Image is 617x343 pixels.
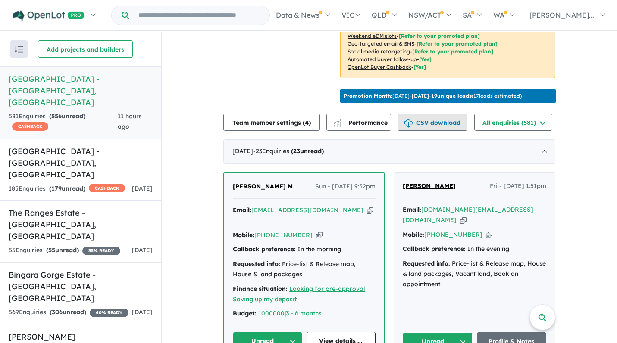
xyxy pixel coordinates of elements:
strong: ( unread) [50,308,86,316]
span: 11 hours ago [118,112,142,130]
b: Promotion Month: [344,93,392,99]
button: Add projects and builders [38,40,133,58]
strong: Email: [233,206,251,214]
span: 40 % READY [90,309,128,317]
strong: ( unread) [49,112,85,120]
img: line-chart.svg [334,119,341,124]
img: sort.svg [15,46,23,53]
div: In the morning [233,244,376,255]
div: [DATE] [223,139,555,164]
button: Copy [486,230,492,239]
strong: Finance situation: [233,285,288,293]
input: Try estate name, suburb, builder or developer [131,6,268,25]
a: [PHONE_NUMBER] [424,231,482,238]
button: Copy [367,206,373,215]
u: Weekend eDM slots [348,33,397,39]
a: 1000000 [258,309,285,317]
strong: Callback preference: [403,245,466,253]
button: All enquiries (581) [474,114,552,131]
span: [PERSON_NAME]... [529,11,594,19]
span: [Refer to your promoted plan] [417,40,498,47]
span: Fri - [DATE] 1:51pm [490,181,546,192]
span: 55 [48,246,55,254]
span: - 23 Enquir ies [253,147,324,155]
span: [DATE] [132,185,153,192]
strong: Requested info: [403,260,450,267]
p: [DATE] - [DATE] - ( 17 leads estimated) [344,92,522,100]
strong: Email: [403,206,421,213]
span: Sun - [DATE] 9:52pm [315,182,376,192]
div: In the evening [403,244,546,254]
a: 3 - 6 months [286,309,322,317]
strong: Mobile: [233,231,254,239]
a: [PERSON_NAME] M [233,182,293,192]
strong: ( unread) [49,185,85,192]
h5: The Ranges Estate - [GEOGRAPHIC_DATA] , [GEOGRAPHIC_DATA] [9,207,153,242]
span: 306 [52,308,63,316]
h5: [GEOGRAPHIC_DATA] - [GEOGRAPHIC_DATA] , [GEOGRAPHIC_DATA] [9,73,153,108]
span: [PERSON_NAME] [403,182,456,190]
span: CASHBACK [89,184,125,192]
div: 581 Enquir ies [9,111,118,132]
button: Performance [326,114,391,131]
span: CASHBACK [12,122,48,131]
h5: [GEOGRAPHIC_DATA] - [GEOGRAPHIC_DATA] , [GEOGRAPHIC_DATA] [9,145,153,180]
a: Looking for pre-approval, Saving up my deposit [233,285,367,303]
span: 35 % READY [82,247,120,255]
div: 185 Enquir ies [9,184,125,194]
strong: Budget: [233,309,257,317]
button: CSV download [398,114,467,131]
div: 55 Enquir ies [9,245,120,256]
span: [Yes] [419,56,432,62]
u: OpenLot Buyer Cashback [348,64,411,70]
button: Copy [460,216,467,225]
h5: Bingara Gorge Estate - [GEOGRAPHIC_DATA] , [GEOGRAPHIC_DATA] [9,269,153,304]
span: 4 [305,119,309,127]
strong: Mobile: [403,231,424,238]
div: | [233,309,376,319]
u: Social media retargeting [348,48,410,55]
a: [DOMAIN_NAME][EMAIL_ADDRESS][DOMAIN_NAME] [403,206,533,224]
img: bar-chart.svg [333,122,342,127]
div: 569 Enquir ies [9,307,128,318]
span: [Refer to your promoted plan] [399,33,480,39]
button: Team member settings (4) [223,114,320,131]
span: [Refer to your promoted plan] [412,48,493,55]
span: Performance [335,119,388,127]
u: Geo-targeted email & SMS [348,40,414,47]
img: Openlot PRO Logo White [13,10,85,21]
span: [DATE] [132,246,153,254]
img: download icon [404,119,413,128]
u: Automated buyer follow-up [348,56,417,62]
span: [PERSON_NAME] M [233,182,293,190]
span: 556 [51,112,62,120]
b: 19 unique leads [431,93,472,99]
div: Price-list & Release map, House & land packages [233,259,376,280]
strong: Requested info: [233,260,280,268]
strong: Callback preference: [233,245,296,253]
strong: ( unread) [291,147,324,155]
span: [DATE] [132,308,153,316]
a: [EMAIL_ADDRESS][DOMAIN_NAME] [251,206,363,214]
span: 179 [51,185,62,192]
span: [Yes] [413,64,426,70]
a: [PHONE_NUMBER] [254,231,313,239]
div: Price-list & Release map, House & land packages, Vacant land, Book an appointment [403,259,546,289]
a: [PERSON_NAME] [403,181,456,192]
button: Copy [316,231,323,240]
span: 23 [293,147,300,155]
strong: ( unread) [46,246,79,254]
